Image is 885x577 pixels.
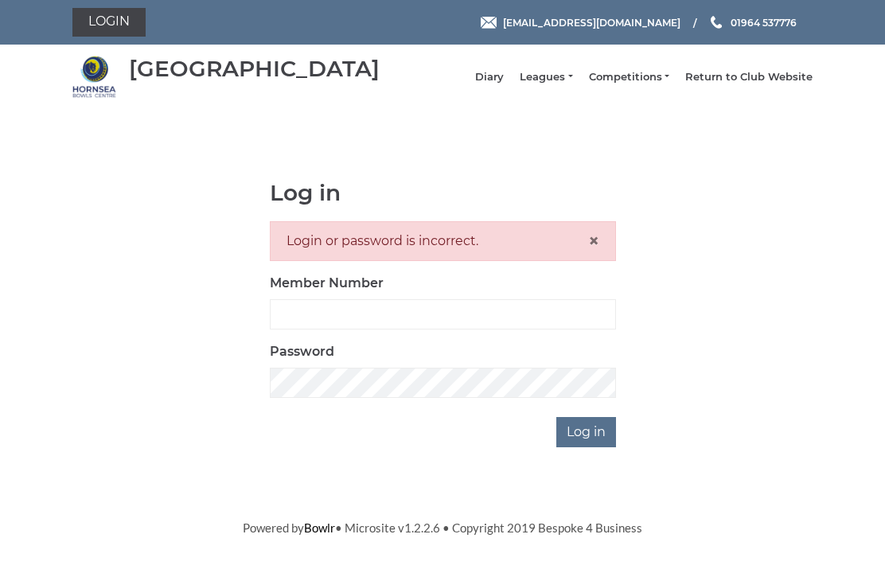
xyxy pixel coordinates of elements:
[708,15,797,30] a: Phone us 01964 537776
[270,274,384,293] label: Member Number
[304,520,335,535] a: Bowlr
[588,229,599,252] span: ×
[520,70,572,84] a: Leagues
[270,342,334,361] label: Password
[481,15,680,30] a: Email [EMAIL_ADDRESS][DOMAIN_NAME]
[481,17,497,29] img: Email
[270,181,616,205] h1: Log in
[243,520,642,535] span: Powered by • Microsite v1.2.2.6 • Copyright 2019 Bespoke 4 Business
[475,70,504,84] a: Diary
[711,16,722,29] img: Phone us
[72,8,146,37] a: Login
[588,232,599,251] button: Close
[685,70,813,84] a: Return to Club Website
[72,55,116,99] img: Hornsea Bowls Centre
[731,16,797,28] span: 01964 537776
[129,57,380,81] div: [GEOGRAPHIC_DATA]
[589,70,669,84] a: Competitions
[556,417,616,447] input: Log in
[503,16,680,28] span: [EMAIL_ADDRESS][DOMAIN_NAME]
[270,221,616,261] div: Login or password is incorrect.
